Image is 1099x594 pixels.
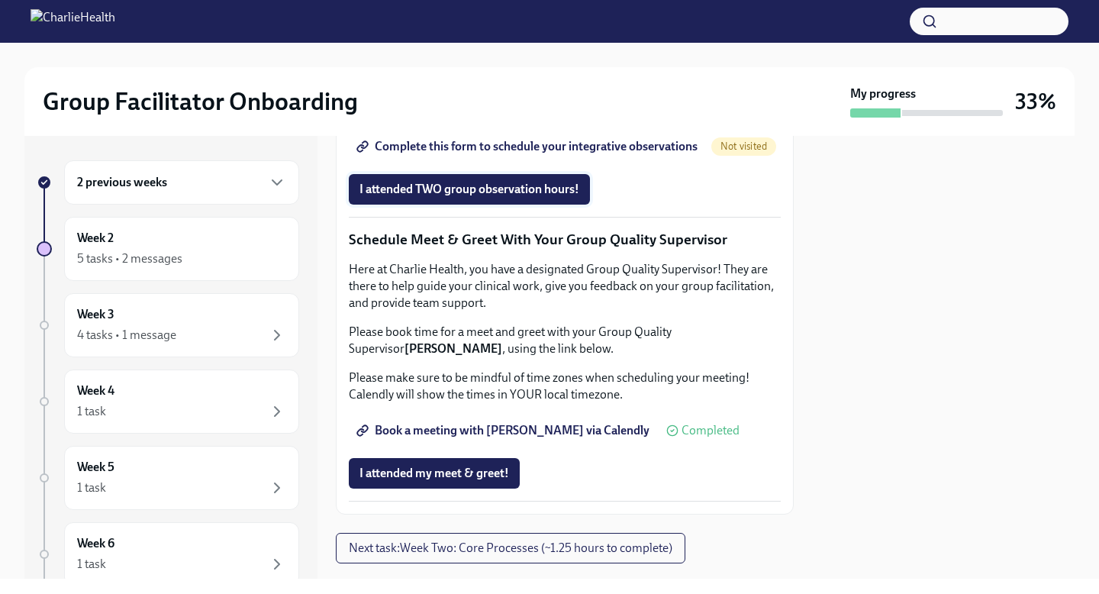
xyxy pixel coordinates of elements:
[77,403,106,420] div: 1 task
[682,425,740,437] span: Completed
[37,446,299,510] a: Week 51 task
[37,293,299,357] a: Week 34 tasks • 1 message
[77,174,167,191] h6: 2 previous weeks
[43,86,358,117] h2: Group Facilitator Onboarding
[64,160,299,205] div: 2 previous weeks
[37,522,299,586] a: Week 61 task
[77,459,114,476] h6: Week 5
[336,533,685,563] button: Next task:Week Two: Core Processes (~1.25 hours to complete)
[349,131,708,162] a: Complete this form to schedule your integrative observations
[77,327,176,344] div: 4 tasks • 1 message
[37,217,299,281] a: Week 25 tasks • 2 messages
[37,370,299,434] a: Week 41 task
[77,479,106,496] div: 1 task
[359,423,649,438] span: Book a meeting with [PERSON_NAME] via Calendly
[349,541,672,556] span: Next task : Week Two: Core Processes (~1.25 hours to complete)
[77,230,114,247] h6: Week 2
[77,535,114,552] h6: Week 6
[349,324,781,357] p: Please book time for a meet and greet with your Group Quality Supervisor , using the link below.
[77,383,114,399] h6: Week 4
[31,9,115,34] img: CharlieHealth
[850,86,916,102] strong: My progress
[349,458,520,489] button: I attended my meet & greet!
[404,341,502,356] strong: [PERSON_NAME]
[349,370,781,403] p: Please make sure to be mindful of time zones when scheduling your meeting! Calendly will show the...
[77,306,114,323] h6: Week 3
[349,415,660,446] a: Book a meeting with [PERSON_NAME] via Calendly
[349,174,590,205] button: I attended TWO group observation hours!
[77,556,106,573] div: 1 task
[359,182,579,197] span: I attended TWO group observation hours!
[349,230,781,250] p: Schedule Meet & Greet With Your Group Quality Supervisor
[711,140,776,152] span: Not visited
[349,261,781,312] p: Here at Charlie Health, you have a designated Group Quality Supervisor! They are there to help gu...
[359,466,509,481] span: I attended my meet & greet!
[1015,88,1056,115] h3: 33%
[77,250,182,267] div: 5 tasks • 2 messages
[359,139,698,154] span: Complete this form to schedule your integrative observations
